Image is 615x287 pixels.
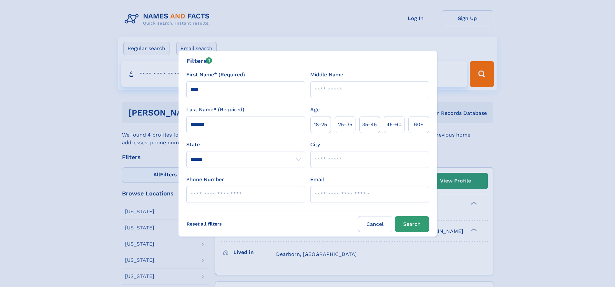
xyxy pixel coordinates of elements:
[310,176,324,183] label: Email
[358,216,392,232] label: Cancel
[414,121,424,128] span: 60+
[182,216,226,232] label: Reset all filters
[314,121,327,128] span: 18‑25
[186,141,305,149] label: State
[186,176,224,183] label: Phone Number
[186,56,212,66] div: Filters
[310,71,343,79] label: Middle Name
[395,216,429,232] button: Search
[186,71,245,79] label: First Name* (Required)
[310,106,320,114] label: Age
[386,121,402,128] span: 45‑60
[310,141,320,149] label: City
[186,106,244,114] label: Last Name* (Required)
[338,121,352,128] span: 25‑35
[362,121,377,128] span: 35‑45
